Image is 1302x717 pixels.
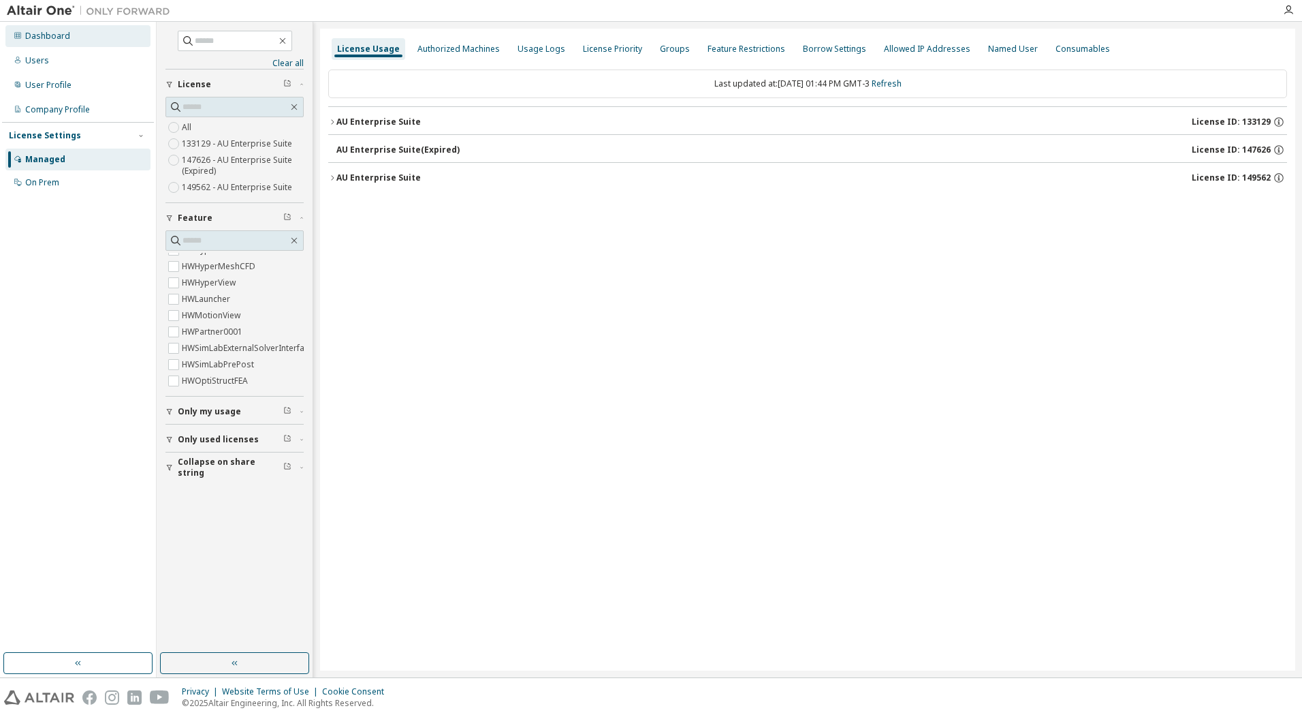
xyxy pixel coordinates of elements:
[1192,117,1271,127] span: License ID: 133129
[337,44,400,55] div: License Usage
[328,107,1287,137] button: AU Enterprise SuiteLicense ID: 133129
[988,44,1038,55] div: Named User
[283,79,291,90] span: Clear filter
[1192,144,1271,155] span: License ID: 147626
[178,434,259,445] span: Only used licenses
[150,690,170,705] img: youtube.svg
[178,213,212,224] span: Feature
[127,690,142,705] img: linkedin.svg
[182,291,233,307] label: HWLauncher
[25,55,49,66] div: Users
[182,136,295,152] label: 133129 - AU Enterprise Suite
[165,453,304,483] button: Collapse on share string
[178,457,283,478] span: Collapse on share string
[182,697,392,709] p: © 2025 Altair Engineering, Inc. All Rights Reserved.
[165,58,304,69] a: Clear all
[283,213,291,224] span: Clear filter
[222,686,322,697] div: Website Terms of Use
[336,117,421,127] div: AU Enterprise Suite
[182,356,257,373] label: HWSimLabPrePost
[417,44,500,55] div: Authorized Machines
[518,44,565,55] div: Usage Logs
[803,44,866,55] div: Borrow Settings
[25,31,70,42] div: Dashboard
[336,144,460,155] div: AU Enterprise Suite (Expired)
[283,406,291,417] span: Clear filter
[872,78,902,89] a: Refresh
[708,44,785,55] div: Feature Restrictions
[4,690,74,705] img: altair_logo.svg
[9,130,81,141] div: License Settings
[336,172,421,183] div: AU Enterprise Suite
[25,80,72,91] div: User Profile
[283,462,291,473] span: Clear filter
[178,406,241,417] span: Only my usage
[660,44,690,55] div: Groups
[182,119,194,136] label: All
[182,152,304,179] label: 147626 - AU Enterprise Suite (Expired)
[182,340,316,356] label: HWSimLabExternalSolverInterface
[165,203,304,233] button: Feature
[105,690,119,705] img: instagram.svg
[182,373,251,389] label: HWOptiStructFEA
[884,44,970,55] div: Allowed IP Addresses
[25,177,59,188] div: On Prem
[178,79,211,90] span: License
[182,179,295,196] label: 149562 - AU Enterprise Suite
[182,307,243,324] label: HWMotionView
[283,434,291,445] span: Clear filter
[583,44,642,55] div: License Priority
[165,425,304,455] button: Only used licenses
[165,70,304,100] button: License
[25,104,90,115] div: Company Profile
[182,275,238,291] label: HWHyperView
[328,70,1287,98] div: Last updated at: [DATE] 01:44 PM GMT-3
[322,686,392,697] div: Cookie Consent
[1055,44,1110,55] div: Consumables
[25,154,65,165] div: Managed
[1192,172,1271,183] span: License ID: 149562
[182,324,245,340] label: HWPartner0001
[82,690,97,705] img: facebook.svg
[182,686,222,697] div: Privacy
[336,135,1287,165] button: AU Enterprise Suite(Expired)License ID: 147626
[165,397,304,427] button: Only my usage
[7,4,177,18] img: Altair One
[328,163,1287,193] button: AU Enterprise SuiteLicense ID: 149562
[182,258,258,275] label: HWHyperMeshCFD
